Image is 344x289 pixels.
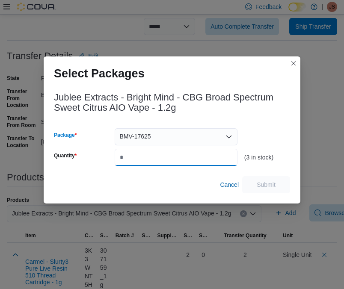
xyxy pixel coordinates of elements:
button: Closes this modal window [288,58,299,68]
label: Package [54,132,77,139]
button: Open list of options [225,133,232,140]
span: BMV-17625 [120,131,151,142]
h3: Jublee Extracts - Bright Mind - CBG Broad Spectrum Sweet Citrus AIO Vape - 1.2g [54,92,290,113]
h1: Select Packages [54,67,145,80]
button: Submit [242,176,290,193]
div: (3 in stock) [244,154,290,161]
span: Cancel [220,180,239,189]
button: Cancel [216,176,242,193]
label: Quantity [54,152,77,159]
span: Submit [257,180,276,189]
